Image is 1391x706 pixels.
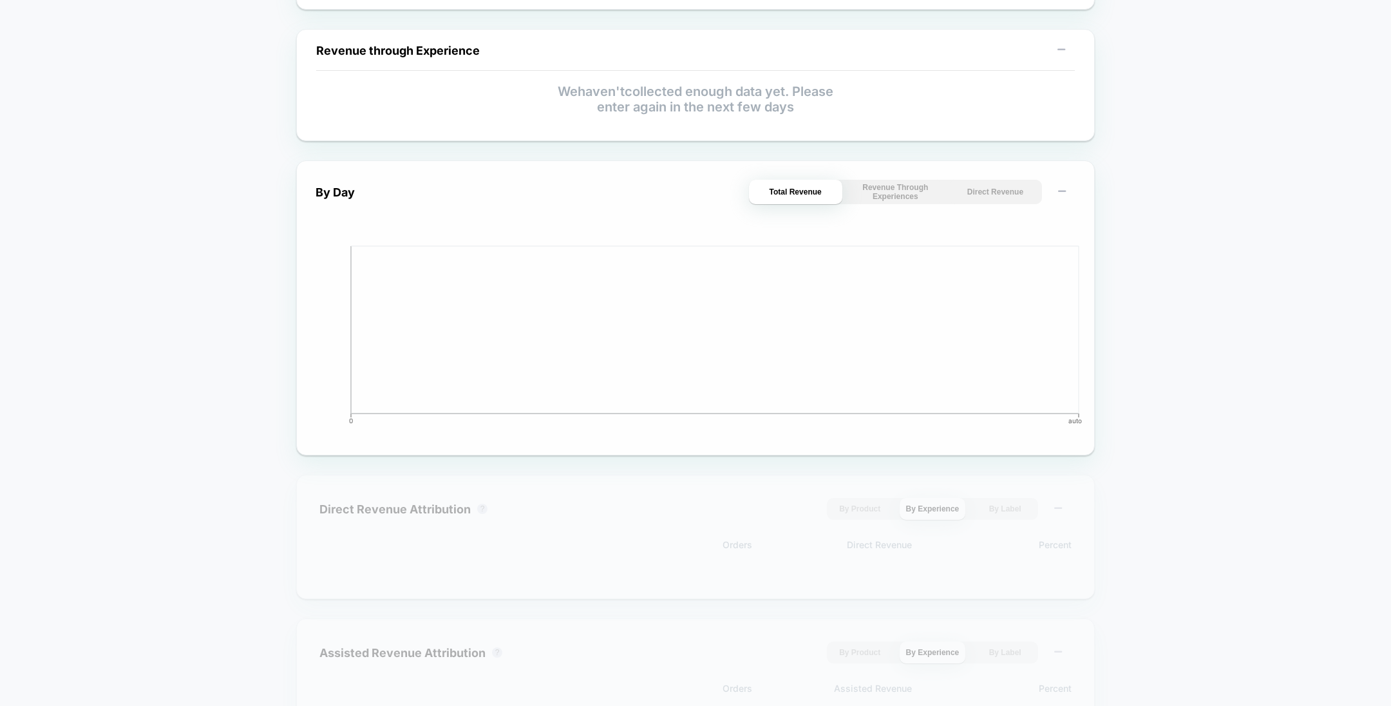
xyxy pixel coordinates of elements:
button: By Experience [900,642,966,663]
span: Orders [592,683,752,694]
tspan: auto [1068,417,1082,425]
div: Assisted Revenue Attribution [319,646,486,660]
button: By Label [972,498,1038,520]
span: Orders [592,539,752,550]
span: Revenue through Experience [316,44,480,57]
button: By Experience [900,498,966,520]
button: Total Revenue [749,180,842,204]
p: We haven't collected enough data yet. Please enter again in the next few days [316,84,1075,115]
button: Direct Revenue [949,180,1042,204]
span: Direct Revenue [752,539,912,550]
span: Percent [912,539,1072,550]
button: Revenue Through Experiences [849,180,942,204]
tspan: 0 [349,417,353,425]
div: By Day [316,186,355,199]
span: Assisted Revenue [752,683,912,694]
button: ? [492,647,502,658]
button: By Product [827,498,893,520]
button: By Product [827,642,893,663]
button: ? [477,504,487,514]
div: Direct Revenue Attribution [319,502,471,516]
span: Percent [912,683,1072,694]
button: By Label [972,642,1038,663]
